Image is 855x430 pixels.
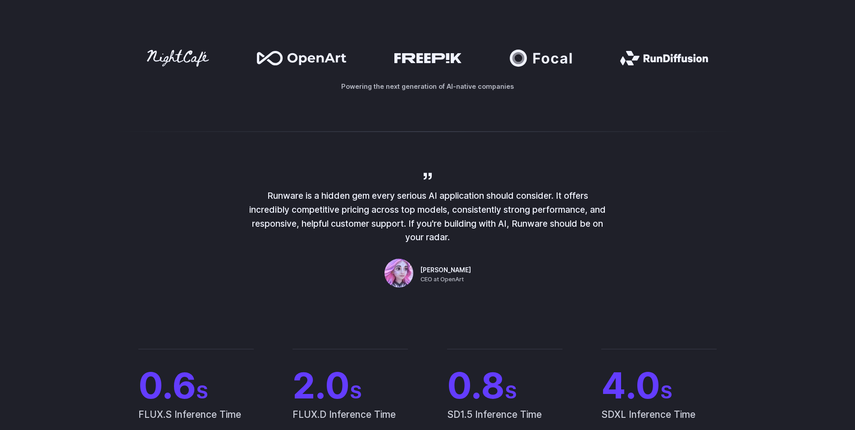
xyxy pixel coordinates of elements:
[505,381,517,403] span: S
[660,381,672,403] span: S
[421,275,464,284] span: CEO at OpenArt
[196,381,208,403] span: S
[138,367,254,403] span: 0.6
[293,367,408,403] span: 2.0
[421,265,471,275] span: [PERSON_NAME]
[384,259,413,288] img: Person
[350,381,362,403] span: S
[447,367,562,403] span: 0.8
[247,189,608,244] p: Runware is a hidden gem every serious AI application should consider. It offers incredibly compet...
[601,367,717,403] span: 4.0
[114,81,741,91] p: Powering the next generation of AI-native companies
